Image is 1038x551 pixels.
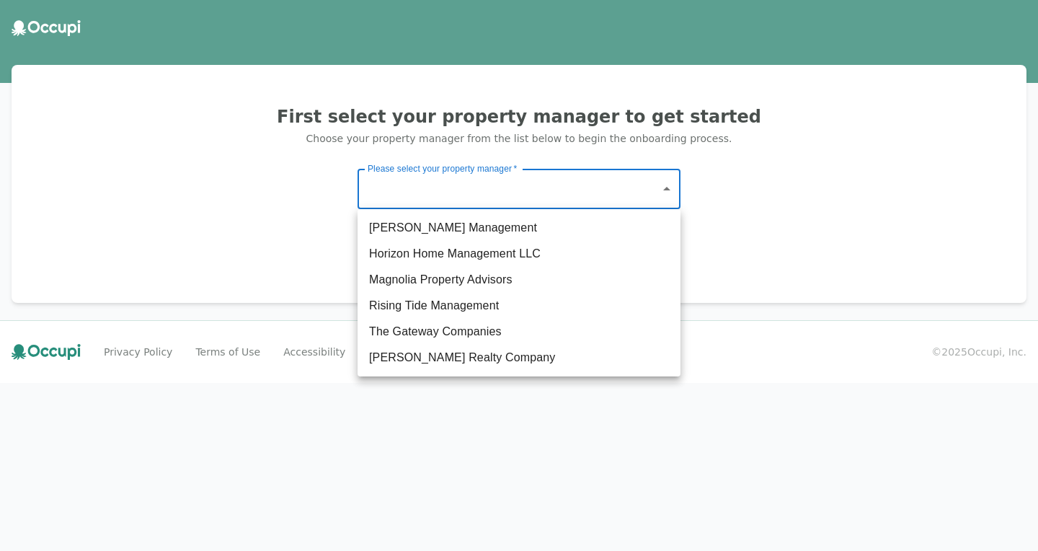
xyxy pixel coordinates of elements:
[358,241,680,267] li: Horizon Home Management LLC
[358,267,680,293] li: Magnolia Property Advisors
[358,319,680,345] li: The Gateway Companies
[358,215,680,241] li: [PERSON_NAME] Management
[358,293,680,319] li: Rising Tide Management
[358,345,680,371] li: [PERSON_NAME] Realty Company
